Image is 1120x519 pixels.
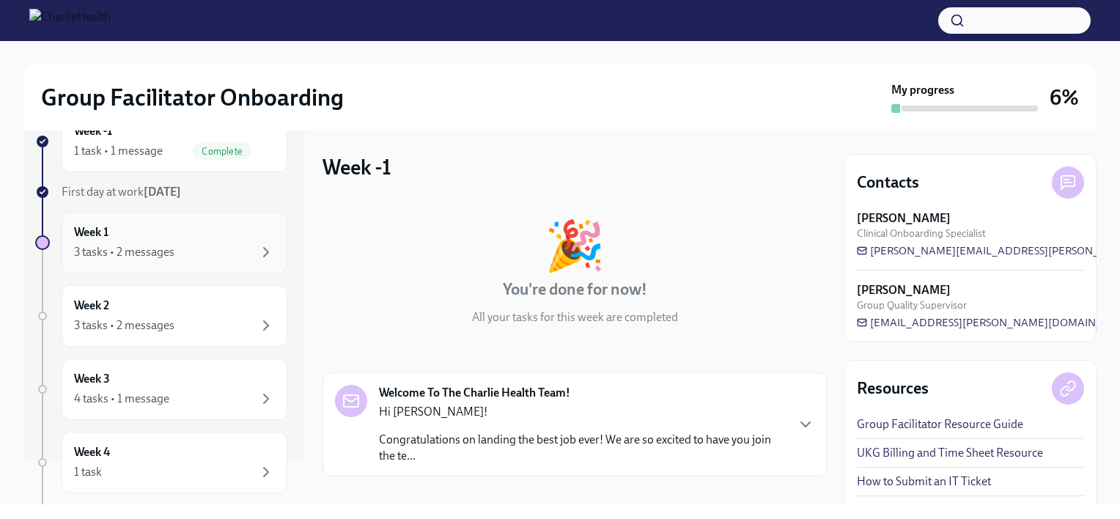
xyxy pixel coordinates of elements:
[74,244,174,260] div: 3 tasks • 2 messages
[379,385,570,401] strong: Welcome To The Charlie Health Team!
[74,444,110,460] h6: Week 4
[857,298,967,312] span: Group Quality Supervisor
[323,154,391,180] h3: Week -1
[74,317,174,334] div: 3 tasks • 2 messages
[503,279,647,301] h4: You're done for now!
[35,432,287,493] a: Week 41 task
[74,143,163,159] div: 1 task • 1 message
[472,309,678,325] p: All your tasks for this week are completed
[74,298,109,314] h6: Week 2
[857,445,1043,461] a: UKG Billing and Time Sheet Resource
[857,416,1023,432] a: Group Facilitator Resource Guide
[193,146,251,157] span: Complete
[74,371,110,387] h6: Week 3
[144,185,181,199] strong: [DATE]
[379,404,785,420] p: Hi [PERSON_NAME]!
[857,172,919,194] h4: Contacts
[857,474,991,490] a: How to Submit an IT Ticket
[74,391,169,407] div: 4 tasks • 1 message
[29,9,111,32] img: CharlieHealth
[35,285,287,347] a: Week 23 tasks • 2 messages
[35,184,287,200] a: First day at work[DATE]
[379,432,785,464] p: Congratulations on landing the best job ever! We are so excited to have you join the te...
[857,378,929,400] h4: Resources
[1050,84,1079,111] h3: 6%
[891,82,954,98] strong: My progress
[857,210,951,227] strong: [PERSON_NAME]
[74,464,102,480] div: 1 task
[41,83,344,112] h2: Group Facilitator Onboarding
[62,185,181,199] span: First day at work
[545,221,605,270] div: 🎉
[74,123,112,139] h6: Week -1
[35,212,287,273] a: Week 13 tasks • 2 messages
[857,227,986,240] span: Clinical Onboarding Specialist
[857,282,951,298] strong: [PERSON_NAME]
[74,224,108,240] h6: Week 1
[857,502,983,518] a: GF Onboarding Checklist
[35,358,287,420] a: Week 34 tasks • 1 message
[35,111,287,172] a: Week -11 task • 1 messageComplete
